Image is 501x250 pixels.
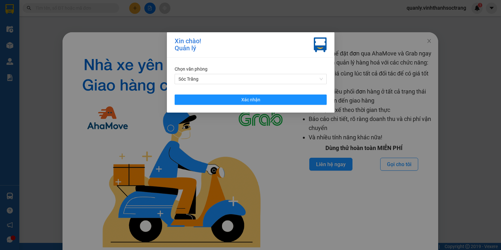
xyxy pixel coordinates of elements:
img: vxr-icon [314,37,327,52]
div: Chọn văn phòng [175,65,327,73]
div: Xin chào! Quản lý [175,37,201,52]
button: Xác nhận [175,95,327,105]
span: Sóc Trăng [178,74,323,84]
span: Xác nhận [241,96,260,103]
